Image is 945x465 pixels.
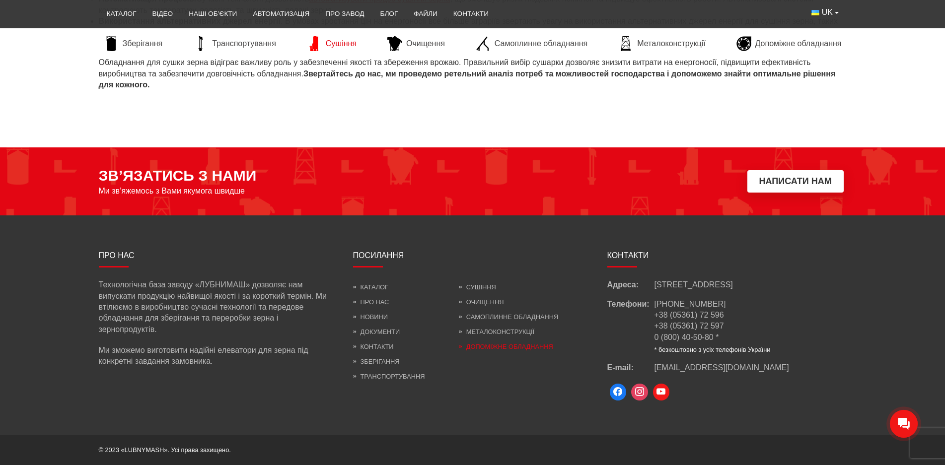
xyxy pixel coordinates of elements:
[654,311,724,319] a: +38 (05361) 72 596
[654,345,771,354] li: * безкоштовно з усіх телефонів України
[353,251,404,260] span: Посилання
[99,3,145,25] a: Каталог
[811,10,819,15] img: Українська
[406,3,445,25] a: Файли
[353,358,400,365] a: Зберігання
[99,187,245,196] span: Ми зв’яжемось з Вами якумога швидше
[99,446,231,454] span: © 2023 «LUBNYMASH». Усі права захищено.
[99,279,338,335] p: Технологічна база заводу «ЛУБНИМАШ» дозволяє нам випускати продукцію найвищої якості і за коротки...
[145,3,181,25] a: Відео
[613,36,710,51] a: Металоконструкції
[654,363,789,372] span: [EMAIL_ADDRESS][DOMAIN_NAME]
[245,3,317,25] a: Автоматизація
[654,362,789,373] a: [EMAIL_ADDRESS][DOMAIN_NAME]
[651,381,672,403] a: Youtube
[803,3,846,22] button: UK
[637,38,705,49] span: Металоконструкції
[747,170,844,193] button: Написати нам
[654,279,733,290] span: [STREET_ADDRESS]
[459,298,504,306] a: Очищення
[353,313,388,321] a: Новини
[471,36,592,51] a: Самоплинне обладнання
[459,313,558,321] a: Самоплинне обладнання
[822,7,833,18] span: UK
[353,343,394,350] a: Контакти
[99,251,135,260] span: Про нас
[755,38,842,49] span: Допоміжне обладнання
[188,36,281,51] a: Транспортування
[607,251,649,260] span: Контакти
[382,36,450,51] a: Очищення
[353,283,388,291] a: Каталог
[353,298,389,306] a: Про нас
[731,36,847,51] a: Допоміжне обладнання
[123,38,163,49] span: Зберігання
[302,36,362,51] a: Сушіння
[607,299,654,354] span: Телефони:
[99,36,168,51] a: Зберігання
[99,167,257,184] span: ЗВ’ЯЗАТИСЬ З НАМИ
[99,69,836,89] strong: Звертайтесь до нас, ми проведемо ретельний аналіз потреб та можливостей господарства і допоможемо...
[99,57,847,90] p: Обладнання для сушки зерна відіграє важливу роль у забезпеченні якості та збереження врожаю. Прав...
[372,3,406,25] a: Блог
[495,38,587,49] span: Самоплинне обладнання
[406,38,445,49] span: Очищення
[654,300,726,308] a: [PHONE_NUMBER]
[181,3,245,25] a: Наші об’єкти
[326,38,357,49] span: Сушіння
[445,3,497,25] a: Контакти
[459,328,534,335] a: Металоконструкції
[99,345,338,367] p: Ми зможемо виготовити надійні елеватори для зерна під конкретні завдання замовника.
[353,373,425,380] a: Транспортування
[654,333,719,341] a: 0 (800) 40-50-80 *
[654,322,724,330] a: +38 (05361) 72 597
[607,279,654,290] span: Адреса:
[353,328,400,335] a: Документи
[607,362,654,373] span: E-mail:
[459,343,553,350] a: Допоміжне обладнання
[459,283,496,291] a: Сушіння
[212,38,276,49] span: Транспортування
[317,3,372,25] a: Про завод
[629,381,651,403] a: Instagram
[607,381,629,403] a: Facebook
